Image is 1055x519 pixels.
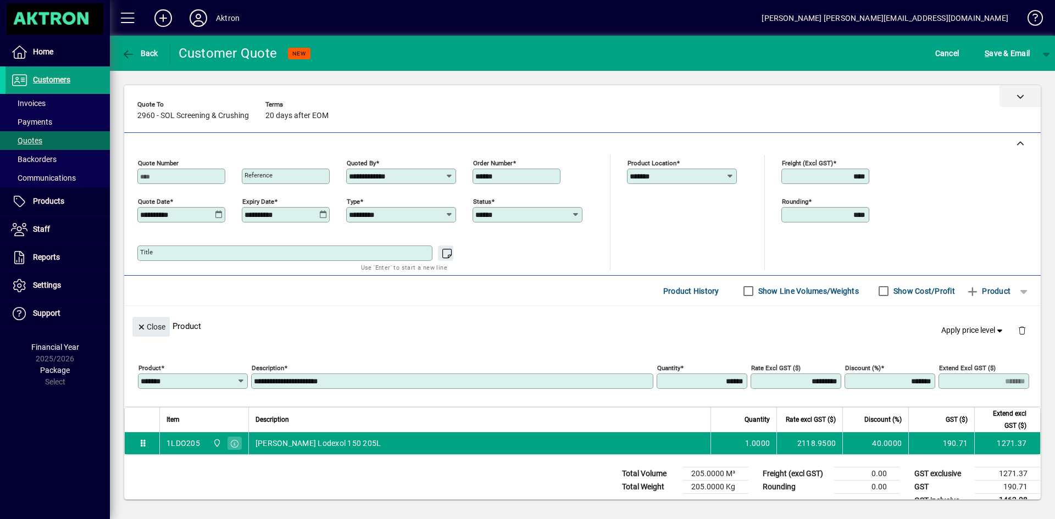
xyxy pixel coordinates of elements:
[5,244,110,271] a: Reports
[628,159,676,167] mat-label: Product location
[33,281,61,289] span: Settings
[909,467,975,481] td: GST exclusive
[762,9,1008,27] div: [PERSON_NAME] [PERSON_NAME][EMAIL_ADDRESS][DOMAIN_NAME]
[473,198,491,205] mat-label: Status
[834,467,900,481] td: 0.00
[347,159,376,167] mat-label: Quoted by
[11,136,42,145] span: Quotes
[31,343,79,351] span: Financial Year
[663,282,719,300] span: Product History
[216,9,240,27] div: Aktron
[138,364,161,372] mat-label: Product
[757,481,834,494] td: Rounding
[842,432,908,454] td: 40.0000
[786,414,836,426] span: Rate excl GST ($)
[5,169,110,187] a: Communications
[682,481,748,494] td: 205.0000 Kg
[941,325,1005,336] span: Apply price level
[939,364,996,372] mat-label: Extend excl GST ($)
[5,38,110,66] a: Home
[1019,2,1041,38] a: Knowledge Base
[132,317,170,337] button: Close
[181,8,216,28] button: Profile
[960,281,1016,301] button: Product
[757,467,834,481] td: Freight (excl GST)
[11,174,76,182] span: Communications
[119,43,161,63] button: Back
[40,366,70,375] span: Package
[110,43,170,63] app-page-header-button: Back
[33,253,60,261] span: Reports
[33,75,70,84] span: Customers
[11,99,46,108] span: Invoices
[985,44,1030,62] span: ave & Email
[11,118,52,126] span: Payments
[5,216,110,243] a: Staff
[130,321,173,331] app-page-header-button: Close
[617,481,682,494] td: Total Weight
[745,414,770,426] span: Quantity
[210,437,223,449] span: Central
[292,50,306,57] span: NEW
[745,438,770,449] span: 1.0000
[909,481,975,494] td: GST
[256,438,381,449] span: [PERSON_NAME] Lodexol 150 205L
[979,43,1035,63] button: Save & Email
[975,494,1041,507] td: 1462.08
[137,111,249,120] span: 2960 - SOL Screening & Crushing
[242,198,274,205] mat-label: Expiry date
[908,432,974,454] td: 190.71
[256,414,289,426] span: Description
[756,286,859,297] label: Show Line Volumes/Weights
[5,300,110,327] a: Support
[1009,317,1035,343] button: Delete
[784,438,836,449] div: 2118.9500
[5,150,110,169] a: Backorders
[617,467,682,481] td: Total Volume
[981,408,1026,432] span: Extend excl GST ($)
[11,155,57,164] span: Backorders
[966,282,1010,300] span: Product
[946,414,968,426] span: GST ($)
[5,188,110,215] a: Products
[146,8,181,28] button: Add
[657,364,680,372] mat-label: Quantity
[5,113,110,131] a: Payments
[891,286,955,297] label: Show Cost/Profit
[932,43,962,63] button: Cancel
[124,306,1041,346] div: Product
[864,414,902,426] span: Discount (%)
[5,94,110,113] a: Invoices
[166,414,180,426] span: Item
[5,272,110,299] a: Settings
[782,159,833,167] mat-label: Freight (excl GST)
[33,47,53,56] span: Home
[845,364,881,372] mat-label: Discount (%)
[1009,325,1035,335] app-page-header-button: Delete
[265,111,329,120] span: 20 days after EOM
[179,44,277,62] div: Customer Quote
[834,481,900,494] td: 0.00
[347,198,360,205] mat-label: Type
[121,49,158,58] span: Back
[138,159,179,167] mat-label: Quote number
[245,171,273,179] mat-label: Reference
[5,131,110,150] a: Quotes
[985,49,989,58] span: S
[33,309,60,317] span: Support
[937,321,1009,341] button: Apply price level
[361,261,447,274] mat-hint: Use 'Enter' to start a new line
[751,364,801,372] mat-label: Rate excl GST ($)
[33,197,64,205] span: Products
[974,432,1040,454] td: 1271.37
[909,494,975,507] td: GST inclusive
[975,467,1041,481] td: 1271.37
[138,198,170,205] mat-label: Quote date
[166,438,200,449] div: 1LDO205
[137,318,165,336] span: Close
[140,248,153,256] mat-label: Title
[33,225,50,233] span: Staff
[682,467,748,481] td: 205.0000 M³
[252,364,284,372] mat-label: Description
[473,159,513,167] mat-label: Order number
